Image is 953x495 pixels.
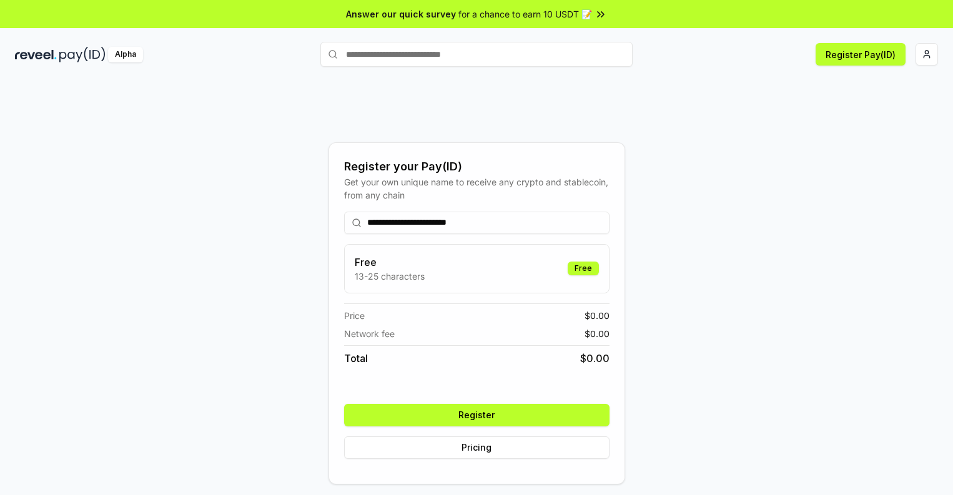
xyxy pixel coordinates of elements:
[346,7,456,21] span: Answer our quick survey
[568,262,599,275] div: Free
[344,309,365,322] span: Price
[344,158,610,175] div: Register your Pay(ID)
[344,436,610,459] button: Pricing
[816,43,906,66] button: Register Pay(ID)
[344,404,610,426] button: Register
[344,351,368,366] span: Total
[355,270,425,283] p: 13-25 characters
[355,255,425,270] h3: Free
[585,309,610,322] span: $ 0.00
[108,47,143,62] div: Alpha
[580,351,610,366] span: $ 0.00
[585,327,610,340] span: $ 0.00
[59,47,106,62] img: pay_id
[344,175,610,202] div: Get your own unique name to receive any crypto and stablecoin, from any chain
[458,7,592,21] span: for a chance to earn 10 USDT 📝
[15,47,57,62] img: reveel_dark
[344,327,395,340] span: Network fee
